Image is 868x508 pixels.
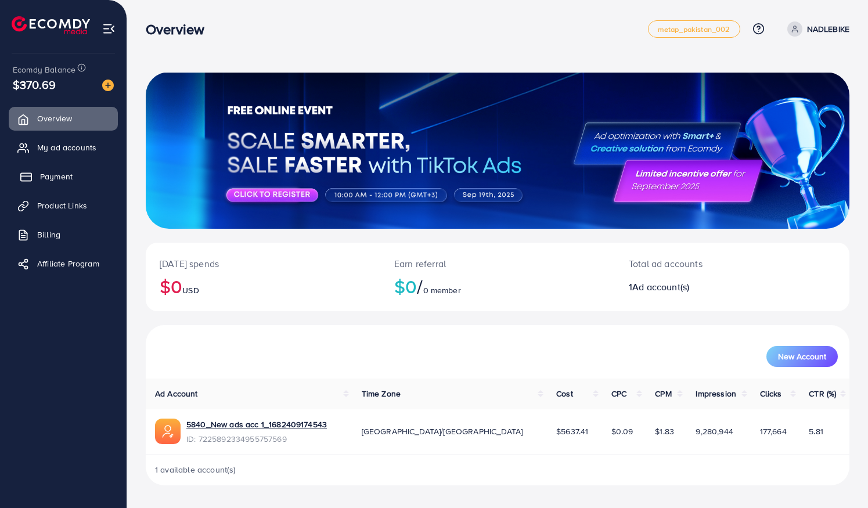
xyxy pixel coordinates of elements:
[182,284,199,296] span: USD
[37,229,60,240] span: Billing
[611,388,626,399] span: CPC
[160,257,366,271] p: [DATE] spends
[37,113,72,124] span: Overview
[658,26,730,33] span: metap_pakistan_002
[155,419,181,444] img: ic-ads-acc.e4c84228.svg
[160,275,366,297] h2: $0
[417,273,423,300] span: /
[13,76,56,93] span: $370.69
[614,81,859,499] iframe: Chat
[155,464,236,475] span: 1 available account(s)
[807,22,849,36] p: NADLEBIKE
[102,22,116,35] img: menu
[186,419,327,430] a: 5840_New ads acc 1_1682409174543
[13,64,75,75] span: Ecomdy Balance
[37,142,96,153] span: My ad accounts
[362,388,401,399] span: Time Zone
[9,194,118,217] a: Product Links
[40,171,73,182] span: Payment
[146,21,214,38] h3: Overview
[394,275,601,297] h2: $0
[186,433,327,445] span: ID: 7225892334955757569
[611,426,633,437] span: $0.09
[783,21,849,37] a: NADLEBIKE
[155,388,198,399] span: Ad Account
[37,200,87,211] span: Product Links
[9,165,118,188] a: Payment
[9,252,118,275] a: Affiliate Program
[37,258,99,269] span: Affiliate Program
[12,16,90,34] img: logo
[9,136,118,159] a: My ad accounts
[394,257,601,271] p: Earn referral
[648,20,740,38] a: metap_pakistan_002
[362,426,523,437] span: [GEOGRAPHIC_DATA]/[GEOGRAPHIC_DATA]
[102,80,114,91] img: image
[423,284,461,296] span: 0 member
[556,426,588,437] span: $5637.41
[556,388,573,399] span: Cost
[9,223,118,246] a: Billing
[9,107,118,130] a: Overview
